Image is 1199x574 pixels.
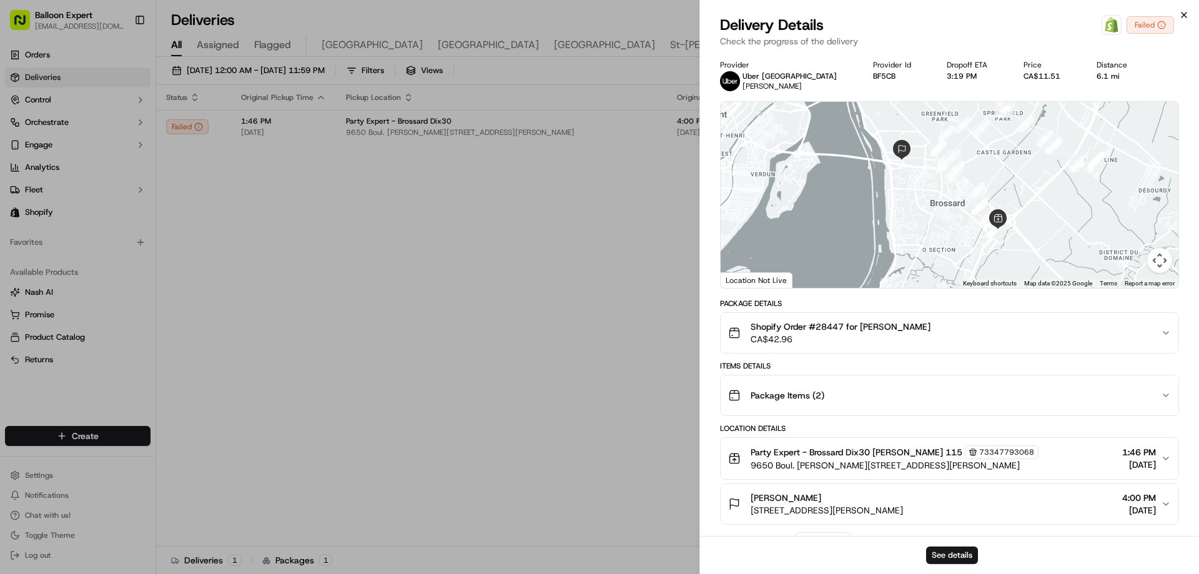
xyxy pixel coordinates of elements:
[124,310,151,319] span: Pylon
[980,208,996,224] div: 23
[724,272,765,288] img: Google
[963,279,1017,288] button: Keyboard shortcuts
[930,140,946,156] div: 28
[1097,60,1143,70] div: Distance
[873,71,896,81] button: BF5CB
[720,423,1179,433] div: Location Details
[721,484,1178,524] button: [PERSON_NAME][STREET_ADDRESS][PERSON_NAME]4:00 PM[DATE]
[1047,138,1063,154] div: 41
[979,447,1034,457] span: 73347793068
[955,117,971,133] div: 31
[947,60,1004,70] div: Dropoff ETA
[1104,17,1119,32] img: Shopify
[26,119,49,142] img: 4920774857489_3d7f54699973ba98c624_72.jpg
[1024,280,1092,287] span: Map data ©2025 Google
[720,15,824,35] span: Delivery Details
[721,375,1178,415] button: Package Items (2)
[721,272,792,288] div: Location Not Live
[1072,156,1088,172] div: 40
[987,222,1003,238] div: 17
[1102,15,1122,35] a: Shopify
[1045,137,1061,153] div: 35
[973,121,989,137] div: 32
[720,299,1179,309] div: Package Details
[1037,131,1053,147] div: 42
[971,187,987,203] div: 11
[720,535,788,545] div: Delivery Activity
[935,158,952,174] div: 7
[1125,280,1175,287] a: Report a map error
[995,102,1011,118] div: 33
[12,280,22,290] div: 📗
[12,12,37,37] img: Nash
[1100,280,1117,287] a: Terms (opens in new tab)
[118,279,200,292] span: API Documentation
[751,320,930,333] span: Shopify Order #28447 for [PERSON_NAME]
[751,459,1039,472] span: 9650 Boul. [PERSON_NAME][STREET_ADDRESS][PERSON_NAME]
[972,199,988,215] div: 25
[106,280,116,290] div: 💻
[720,71,740,91] img: uber-new-logo.jpeg
[1127,16,1174,34] button: Failed
[930,141,947,157] div: 29
[142,227,168,237] span: [DATE]
[56,132,172,142] div: We're available if you need us!
[12,182,32,202] img: Fotoula Anastasopoulos
[945,149,961,166] div: 9
[987,221,1004,237] div: 18
[1122,458,1156,471] span: [DATE]
[724,272,765,288] a: Open this area in Google Maps (opens a new window)
[25,279,96,292] span: Knowledge Base
[938,149,954,166] div: 8
[751,333,930,345] span: CA$42.96
[12,215,32,240] img: Wisdom Oko
[721,438,1178,479] button: Party Expert - Brossard Dix30 [PERSON_NAME] 115733477930689650 Boul. [PERSON_NAME][STREET_ADDRESS...
[25,228,35,238] img: 1736555255976-a54dd68f-1ca7-489b-9aae-adbdc363a1c4
[948,161,964,177] div: 27
[939,126,955,142] div: 30
[751,504,903,517] span: [STREET_ADDRESS][PERSON_NAME]
[12,162,84,172] div: Past conversations
[1024,60,1077,70] div: Price
[212,123,227,138] button: Start new chat
[1122,446,1156,458] span: 1:46 PM
[751,446,962,458] span: Party Expert - Brossard Dix30 [PERSON_NAME] 115
[1097,71,1143,81] div: 6.1 mi
[720,35,1179,47] p: Check the progress of the delivery
[796,532,851,547] button: Add Event
[111,194,136,204] span: [DATE]
[39,194,101,204] span: [PERSON_NAME]
[721,313,1178,353] button: Shopify Order #28447 for [PERSON_NAME]CA$42.96
[194,160,227,175] button: See all
[12,119,35,142] img: 1736555255976-a54dd68f-1ca7-489b-9aae-adbdc363a1c4
[743,81,802,91] span: [PERSON_NAME]
[1122,504,1156,517] span: [DATE]
[88,309,151,319] a: Powered byPylon
[32,81,225,94] input: Got a question? Start typing here...
[720,361,1179,371] div: Items Details
[12,50,227,70] p: Welcome 👋
[1018,116,1034,132] div: 34
[1122,492,1156,504] span: 4:00 PM
[136,227,140,237] span: •
[873,60,927,70] div: Provider Id
[751,389,824,402] span: Package Items ( 2 )
[1088,152,1104,169] div: 39
[39,227,133,237] span: Wisdom [PERSON_NAME]
[101,274,205,297] a: 💻API Documentation
[947,71,1004,81] div: 3:19 PM
[720,60,853,70] div: Provider
[56,119,205,132] div: Start new chat
[926,547,978,564] button: See details
[743,71,837,81] p: Uber [GEOGRAPHIC_DATA]
[1069,155,1085,171] div: 36
[7,274,101,297] a: 📗Knowledge Base
[751,492,821,504] span: [PERSON_NAME]
[999,101,1015,117] div: 43
[104,194,108,204] span: •
[1024,71,1077,81] div: CA$11.51
[1147,248,1172,273] button: Map camera controls
[969,182,985,199] div: 26
[1087,156,1103,172] div: 37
